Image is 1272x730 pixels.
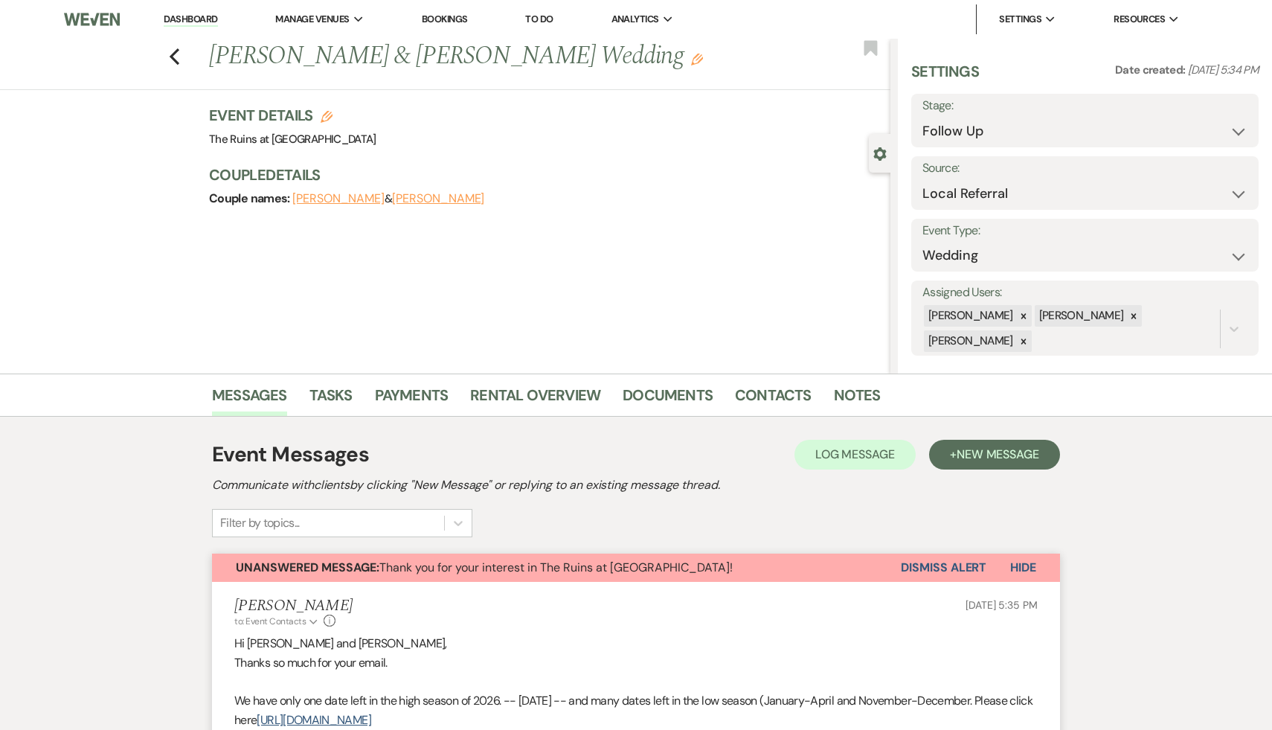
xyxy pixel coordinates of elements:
span: The Ruins at [GEOGRAPHIC_DATA] [209,132,376,147]
span: Date created: [1115,63,1188,77]
strong: Unanswered Message: [236,560,379,575]
p: We have only one date left in the high season of 2026. -- [DATE] -- and many dates left in the lo... [234,691,1038,729]
span: New Message [957,446,1039,462]
a: Documents [623,383,713,416]
a: Contacts [735,383,812,416]
label: Source: [922,158,1247,179]
a: [URL][DOMAIN_NAME] [257,712,370,728]
button: Dismiss Alert [901,554,986,582]
a: Tasks [309,383,353,416]
div: [PERSON_NAME] [924,305,1015,327]
label: Assigned Users: [922,282,1247,304]
button: Unanswered Message:Thank you for your interest in The Ruins at [GEOGRAPHIC_DATA]! [212,554,901,582]
p: Hi [PERSON_NAME] and [PERSON_NAME], [234,634,1038,653]
span: Analytics [611,12,659,27]
label: Stage: [922,95,1247,117]
button: Log Message [794,440,916,470]
h1: Event Messages [212,439,369,470]
span: Manage Venues [275,12,349,27]
button: [PERSON_NAME] [392,193,484,205]
h5: [PERSON_NAME] [234,597,353,615]
span: Thank you for your interest in The Ruins at [GEOGRAPHIC_DATA]! [236,560,733,575]
a: Notes [834,383,881,416]
span: Resources [1114,12,1165,27]
button: Edit [691,52,703,65]
span: Couple names: [209,190,292,206]
h3: Settings [911,61,979,94]
button: +New Message [929,440,1060,470]
span: [DATE] 5:35 PM [966,598,1038,612]
div: Filter by topics... [220,514,300,532]
h3: Couple Details [209,164,876,185]
span: Settings [999,12,1041,27]
button: Hide [986,554,1060,582]
a: Dashboard [164,13,217,27]
a: Payments [375,383,449,416]
span: Log Message [815,446,895,462]
h1: [PERSON_NAME] & [PERSON_NAME] Wedding [209,39,748,74]
h3: Event Details [209,105,376,126]
a: Messages [212,383,287,416]
button: Close lead details [873,146,887,160]
span: & [292,191,484,206]
h2: Communicate with clients by clicking "New Message" or replying to an existing message thread. [212,476,1060,494]
button: to: Event Contacts [234,615,320,628]
a: Rental Overview [470,383,600,416]
button: [PERSON_NAME] [292,193,385,205]
label: Event Type: [922,220,1247,242]
span: Hide [1010,560,1036,575]
span: [DATE] 5:34 PM [1188,63,1259,77]
img: Weven Logo [64,4,121,35]
span: to: Event Contacts [234,615,306,627]
p: Thanks so much for your email. [234,653,1038,673]
a: Bookings [422,13,468,25]
a: To Do [525,13,553,25]
div: [PERSON_NAME] [1035,305,1126,327]
div: [PERSON_NAME] [924,330,1015,352]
